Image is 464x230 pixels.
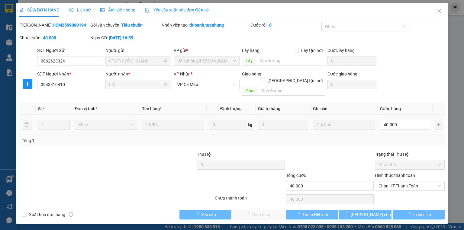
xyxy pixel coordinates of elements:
[145,8,150,13] img: icon
[22,137,179,144] div: Tổng: 1
[327,48,355,53] label: Cước lấy hàng
[201,211,216,218] span: Yêu cầu
[375,151,445,158] div: Trạng thái Thu Hộ
[19,8,60,12] span: SỬA ĐƠN HÀNG
[19,34,89,41] div: Chưa cước :
[35,22,40,27] span: phone
[23,81,32,86] span: plus
[375,173,415,178] label: Hình thức thanh toán
[90,22,160,28] div: Gói vận chuyển:
[214,195,285,205] div: Chưa thanh toán
[242,72,261,76] span: Giao hàng
[189,23,224,27] b: thioanh.tuanhung
[35,4,85,11] b: [PERSON_NAME]
[162,22,249,28] div: Nhân viên tạo:
[121,23,143,27] b: Tiêu chuẩn
[258,106,280,111] span: Giá trị hàng
[242,86,258,96] span: Giao
[3,21,115,28] li: 02839.63.63.63
[197,152,211,157] span: Thu Hộ
[105,47,171,54] div: Người gửi
[286,210,338,219] button: Thêm ĐH mới
[258,120,308,129] input: 0
[256,56,325,65] input: Dọc đường
[296,212,302,216] span: loading
[327,80,376,89] input: Cước giao hàng
[242,56,256,65] span: Lấy
[242,48,259,53] span: Lấy hàng
[302,211,328,218] span: Thêm ĐH mới
[344,212,351,216] span: loading
[90,34,160,41] div: Ngày GD:
[393,210,445,219] button: In biên lai
[313,120,375,129] input: Ghi Chú
[43,35,56,40] b: 40.000
[311,103,378,115] th: Ghi chú
[195,212,201,216] span: loading
[286,173,306,178] span: Tổng cước
[38,106,43,111] span: SL
[19,8,24,12] span: edit
[174,47,240,54] div: VP gửi
[407,212,413,216] span: loading
[19,22,89,28] div: [PERSON_NAME]:
[23,79,32,89] button: plus
[177,56,236,65] span: Văn phòng Hồ Chí Minh
[69,8,73,12] span: clock-circle
[351,211,408,218] span: [PERSON_NAME] chuyển hoàn
[142,106,162,111] span: Tên hàng
[413,211,431,218] span: In biên lai
[100,8,135,12] span: Ảnh kiện hàng
[37,47,103,54] div: SĐT Người Gửi
[435,120,442,129] button: plus
[269,23,272,27] b: 0
[174,72,191,76] span: VP Nhận
[145,8,209,12] span: Yêu cầu xuất hóa đơn điện tử
[233,210,285,219] button: Giao hàng
[75,106,97,111] span: Đơn vị tính
[163,82,168,87] span: user
[22,120,31,129] button: delete
[105,71,171,77] div: Người nhận
[379,160,441,169] span: Chưa thu
[437,9,442,14] span: close
[3,13,115,21] li: 85 [PERSON_NAME]
[327,72,357,76] label: Cước giao hàng
[37,71,103,77] div: SĐT Người Nhận
[100,8,105,12] span: picture
[109,35,133,40] b: [DATE] 16:59
[247,120,253,129] span: kg
[380,106,401,111] span: Cước hàng
[177,80,236,89] span: VP Cà Mau
[142,120,204,129] input: VD: Bàn, Ghế
[78,120,133,129] span: Khác
[3,38,64,48] b: GỬI : VP Cà Mau
[339,210,391,219] button: [PERSON_NAME] chuyển hoàn
[69,8,91,12] span: Lịch sử
[27,211,68,218] span: Xuất hóa đơn hàng
[35,14,40,19] span: environment
[431,3,448,20] button: Close
[379,181,441,190] span: Chọn HT Thanh Toán
[53,23,86,27] b: HCM2509080194
[109,81,162,88] input: Tên người nhận
[299,47,325,54] span: Lấy tận nơi
[69,212,73,217] span: info-circle
[327,56,376,66] input: Cước lấy hàng
[250,22,320,28] div: Cước rồi :
[179,210,232,219] button: Yêu cầu
[265,77,325,84] span: [GEOGRAPHIC_DATA] tận nơi
[109,58,162,64] input: Tên người gửi
[220,106,242,111] span: Định lượng
[163,59,168,63] span: user
[258,86,325,96] input: Dọc đường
